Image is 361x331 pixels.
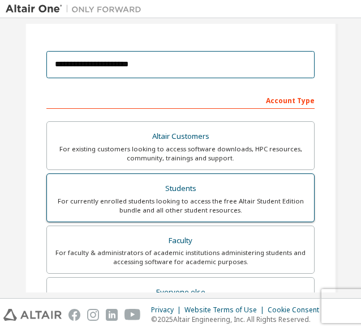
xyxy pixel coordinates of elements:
img: facebook.svg [68,309,80,321]
div: Privacy [151,305,184,315]
div: For faculty & administrators of academic institutions administering students and accessing softwa... [54,248,307,266]
div: Students [54,181,307,197]
div: Altair Customers [54,129,307,145]
div: Account Type [46,91,315,109]
img: Altair One [6,3,147,15]
div: For existing customers looking to access software downloads, HPC resources, community, trainings ... [54,145,307,163]
img: youtube.svg [124,309,141,321]
div: Website Terms of Use [184,305,268,315]
div: Everyone else [54,285,307,300]
div: Cookie Consent [268,305,326,315]
div: Faculty [54,233,307,249]
img: instagram.svg [87,309,99,321]
div: For currently enrolled students looking to access the free Altair Student Edition bundle and all ... [54,197,307,215]
img: altair_logo.svg [3,309,62,321]
img: linkedin.svg [106,309,118,321]
p: © 2025 Altair Engineering, Inc. All Rights Reserved. [151,315,326,324]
